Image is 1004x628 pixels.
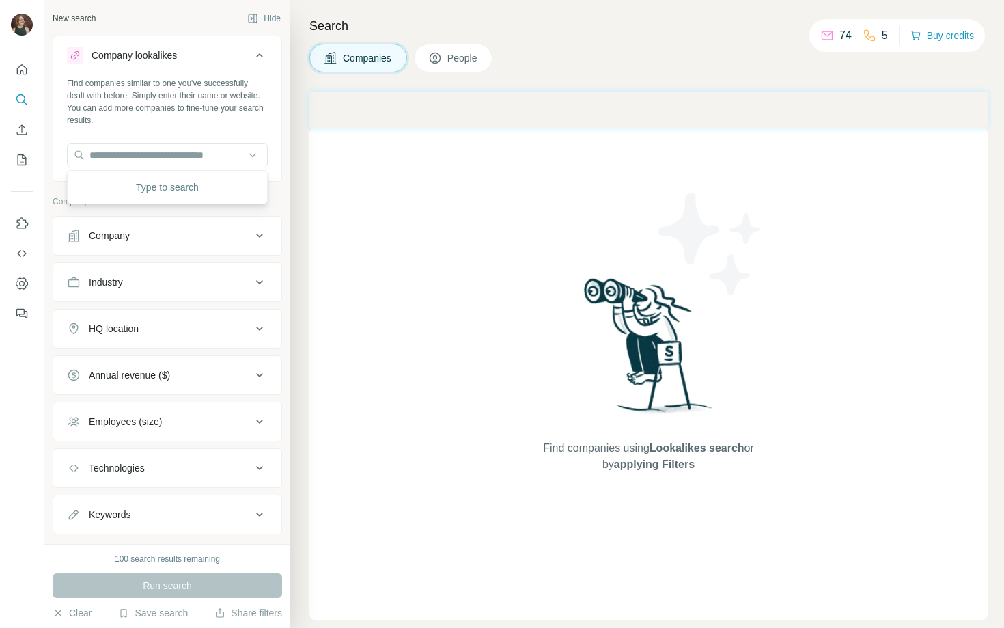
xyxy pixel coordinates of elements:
[11,118,33,142] button: Enrich CSV
[53,359,281,392] button: Annual revenue ($)
[614,459,695,470] span: applying Filters
[53,266,281,299] button: Industry
[53,452,281,484] button: Technologies
[89,229,130,243] div: Company
[214,606,282,620] button: Share filters
[53,405,281,438] button: Employees (size)
[11,57,33,82] button: Quick start
[649,182,772,305] img: Surfe Illustration - Stars
[11,14,33,36] img: Avatar
[53,219,281,252] button: Company
[839,27,852,44] p: 74
[89,461,145,475] div: Technologies
[343,51,393,65] span: Companies
[67,77,268,126] div: Find companies similar to one you've successfully dealt with before. Simply enter their name or w...
[53,39,281,77] button: Company lookalikes
[11,148,33,172] button: My lists
[89,275,123,289] div: Industry
[89,415,162,428] div: Employees (size)
[11,211,33,236] button: Use Surfe on LinkedIn
[309,16,988,36] h4: Search
[238,8,290,29] button: Hide
[115,553,220,565] div: 100 search results remaining
[11,301,33,326] button: Feedback
[309,92,988,128] iframe: Banner
[539,440,757,473] span: Find companies using or by
[578,275,720,427] img: Surfe Illustration - Woman searching with binoculars
[11,271,33,296] button: Dashboard
[70,174,264,201] div: Type to search
[53,498,281,531] button: Keywords
[53,312,281,345] button: HQ location
[11,87,33,112] button: Search
[11,241,33,266] button: Use Surfe API
[89,508,130,521] div: Keywords
[89,368,170,382] div: Annual revenue ($)
[910,26,974,45] button: Buy credits
[650,442,744,454] span: Lookalikes search
[118,606,188,620] button: Save search
[53,606,92,620] button: Clear
[53,195,282,208] p: Company information
[92,49,177,62] div: Company lookalikes
[53,12,96,25] div: New search
[447,51,479,65] span: People
[882,27,888,44] p: 5
[89,322,139,336] div: HQ location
